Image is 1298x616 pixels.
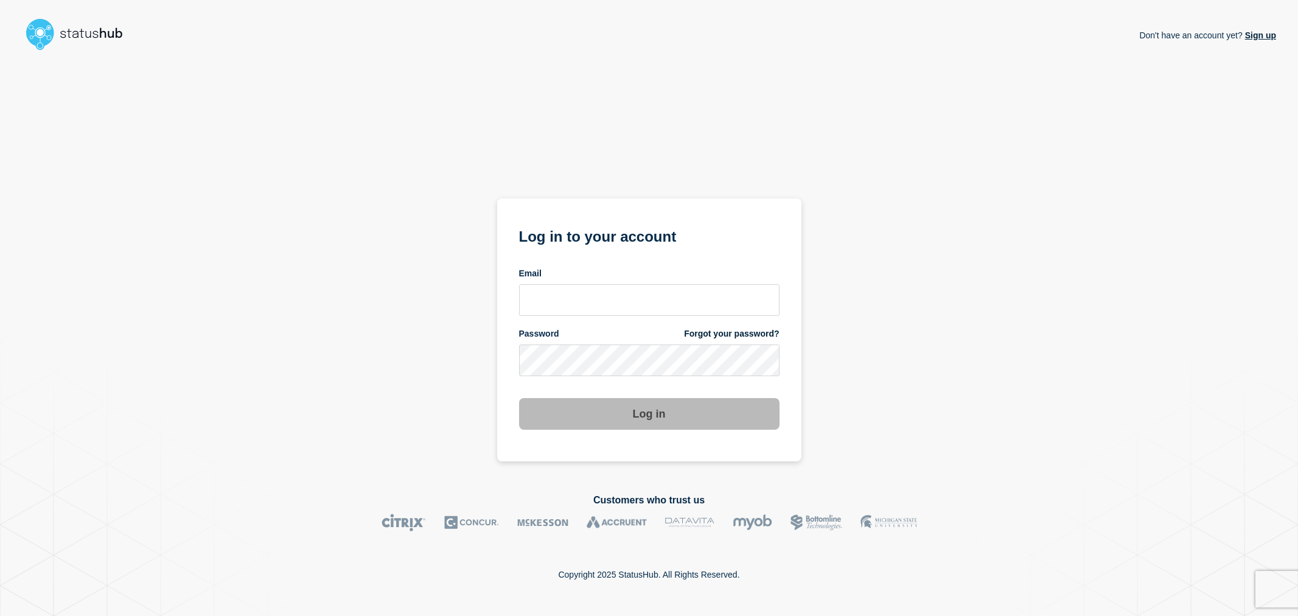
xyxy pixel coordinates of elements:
span: Password [519,328,559,340]
img: McKesson logo [517,514,568,531]
img: Concur logo [444,514,499,531]
input: password input [519,345,780,376]
img: Bottomline logo [790,514,842,531]
h1: Log in to your account [519,224,780,247]
img: StatusHub logo [22,15,138,54]
input: email input [519,284,780,316]
p: Copyright 2025 StatusHub. All Rights Reserved. [558,570,739,579]
img: Citrix logo [382,514,426,531]
img: DataVita logo [665,514,714,531]
span: Email [519,268,542,279]
img: MSU logo [860,514,917,531]
img: myob logo [733,514,772,531]
h2: Customers who trust us [22,495,1276,506]
button: Log in [519,398,780,430]
p: Don't have an account yet? [1139,21,1276,50]
a: Sign up [1243,30,1276,40]
img: Accruent logo [587,514,647,531]
a: Forgot your password? [684,328,779,340]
